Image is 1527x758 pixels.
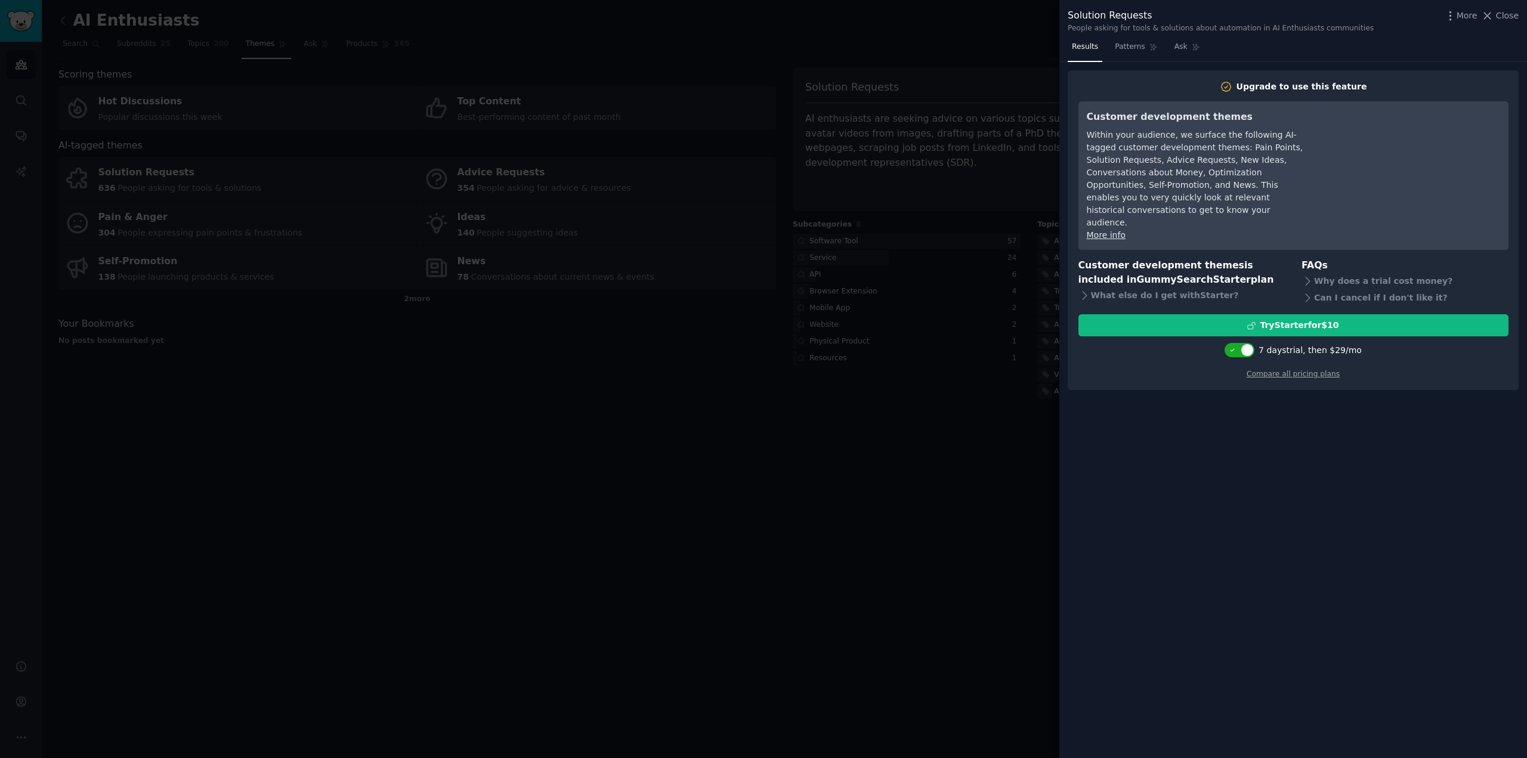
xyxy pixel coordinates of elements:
div: Solution Requests [1068,8,1374,23]
div: Upgrade to use this feature [1237,81,1367,93]
button: More [1444,10,1477,22]
span: Ask [1174,42,1188,52]
a: More info [1087,230,1126,240]
div: Within your audience, we surface the following AI-tagged customer development themes: Pain Points... [1087,129,1305,229]
span: Close [1496,10,1519,22]
div: People asking for tools & solutions about automation in AI Enthusiasts communities [1068,23,1374,34]
span: Patterns [1115,42,1145,52]
iframe: YouTube video player [1321,110,1500,199]
span: GummySearch Starter [1136,274,1250,285]
div: What else do I get with Starter ? [1078,287,1285,304]
div: Can I cancel if I don't like it? [1302,289,1509,306]
h3: FAQs [1302,258,1509,273]
div: 7 days trial, then $ 29 /mo [1259,344,1362,357]
a: Ask [1170,38,1204,62]
span: More [1457,10,1477,22]
button: Close [1481,10,1519,22]
a: Compare all pricing plans [1247,370,1340,378]
a: Patterns [1111,38,1161,62]
div: Try Starter for $10 [1260,319,1339,332]
h3: Customer development themes is included in plan [1078,258,1285,287]
h3: Customer development themes [1087,110,1305,125]
div: Why does a trial cost money? [1302,273,1509,289]
button: TryStarterfor$10 [1078,314,1509,336]
a: Results [1068,38,1102,62]
span: Results [1072,42,1098,52]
